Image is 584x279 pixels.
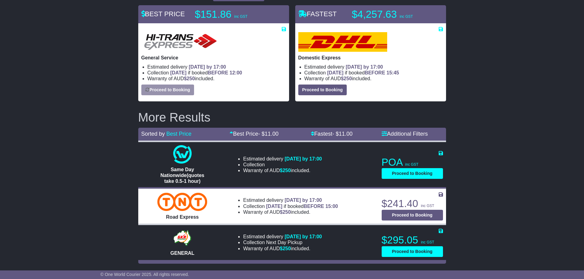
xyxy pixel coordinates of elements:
span: [DATE] [170,70,186,75]
span: 15:00 [326,204,338,209]
li: Collection [147,70,286,76]
button: Proceed to Booking [298,85,347,95]
span: [DATE] by 17:00 [284,198,322,203]
li: Estimated delivery [243,197,338,203]
span: BEFORE [303,204,324,209]
span: - $ [332,131,353,137]
li: Warranty of AUD included. [304,76,443,81]
span: - $ [258,131,278,137]
span: inc GST [405,162,418,167]
span: 15:45 [387,70,399,75]
li: Warranty of AUD included. [243,246,322,251]
span: inc GST [421,240,434,244]
span: 11.00 [265,131,278,137]
p: $295.05 [382,234,443,246]
span: © One World Courier 2025. All rights reserved. [101,272,189,277]
button: Proceed to Booking [382,246,443,257]
span: GENERAL [170,251,194,256]
span: FASTEST [298,10,337,18]
p: POA [382,156,443,168]
span: 250 [187,76,195,81]
span: Next Day Pickup [266,240,302,245]
li: Collection [243,162,322,168]
span: $ [280,246,291,251]
li: Collection [243,239,322,245]
span: inc GST [421,204,434,208]
a: Fastest- $11.00 [311,131,353,137]
a: Additional Filters [382,131,428,137]
span: 12:00 [230,70,242,75]
p: Domestic Express [298,55,443,61]
button: Proceed to Booking [382,168,443,179]
p: $4,257.63 [352,8,429,21]
span: 250 [344,76,352,81]
li: Collection [243,203,338,209]
li: Warranty of AUD included. [147,76,286,81]
li: Estimated delivery [243,156,322,162]
span: if booked [170,70,242,75]
li: Estimated delivery [304,64,443,70]
span: 250 [283,246,291,251]
span: Road Express [166,214,199,220]
span: $ [341,76,352,81]
img: DHL: Domestic Express [298,32,387,52]
img: One World Courier: Same Day Nationwide(quotes take 0.5-1 hour) [173,145,192,164]
img: HiTrans: General Service [141,32,220,52]
span: BEFORE [365,70,385,75]
li: Collection [304,70,443,76]
span: $ [184,76,195,81]
span: inc GST [234,14,247,19]
span: [DATE] by 17:00 [284,156,322,161]
span: [DATE] [327,70,343,75]
a: Best Price- $11.00 [230,131,278,137]
span: 11.00 [339,131,353,137]
span: $ [280,168,291,173]
a: Best Price [166,131,192,137]
li: Estimated delivery [147,64,286,70]
span: [DATE] by 17:00 [346,64,383,70]
span: 250 [283,168,291,173]
li: Estimated delivery [243,234,322,239]
span: [DATE] by 17:00 [189,64,226,70]
span: Sorted by [141,131,165,137]
span: BEST PRICE [141,10,185,18]
span: if booked [266,204,338,209]
span: [DATE] [266,204,282,209]
p: $241.40 [382,198,443,210]
button: Proceed to Booking [382,210,443,221]
p: $151.86 [195,8,272,21]
li: Warranty of AUD included. [243,168,322,173]
span: 250 [283,209,291,215]
span: [DATE] by 17:00 [284,234,322,239]
img: GKR: GENERAL [172,229,193,247]
span: Same Day Nationwide(quotes take 0.5-1 hour) [160,167,204,184]
span: BEFORE [208,70,228,75]
span: if booked [327,70,399,75]
button: Proceed to Booking [141,85,194,95]
h2: More Results [138,111,446,124]
span: $ [280,209,291,215]
span: inc GST [399,14,413,19]
li: Warranty of AUD included. [243,209,338,215]
p: General Service [141,55,286,61]
img: TNT Domestic: Road Express [157,193,207,211]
